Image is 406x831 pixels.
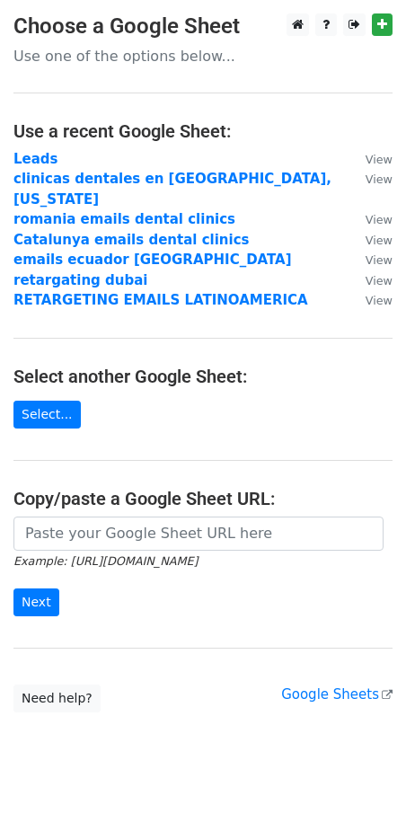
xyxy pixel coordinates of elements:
h4: Use a recent Google Sheet: [13,120,393,142]
a: RETARGETING EMAILS LATINOAMERICA [13,292,308,308]
small: View [366,253,393,267]
small: Example: [URL][DOMAIN_NAME] [13,554,198,568]
a: Select... [13,401,81,429]
a: View [348,252,393,268]
a: View [348,272,393,288]
a: emails ecuador [GEOGRAPHIC_DATA] [13,252,292,268]
a: clinicas dentales en [GEOGRAPHIC_DATA], [US_STATE] [13,171,331,208]
input: Next [13,588,59,616]
a: Catalunya emails dental clinics [13,232,249,248]
p: Use one of the options below... [13,47,393,66]
a: View [348,171,393,187]
a: romania emails dental clinics [13,211,235,227]
h4: Select another Google Sheet: [13,366,393,387]
small: View [366,274,393,287]
h4: Copy/paste a Google Sheet URL: [13,488,393,509]
a: View [348,292,393,308]
small: View [366,213,393,226]
a: View [348,151,393,167]
a: Google Sheets [281,686,393,703]
small: View [366,234,393,247]
small: View [366,172,393,186]
a: retargating dubai [13,272,148,288]
small: View [366,294,393,307]
a: View [348,232,393,248]
a: Leads [13,151,58,167]
a: View [348,211,393,227]
input: Paste your Google Sheet URL here [13,517,384,551]
small: View [366,153,393,166]
h3: Choose a Google Sheet [13,13,393,40]
a: Need help? [13,685,101,712]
